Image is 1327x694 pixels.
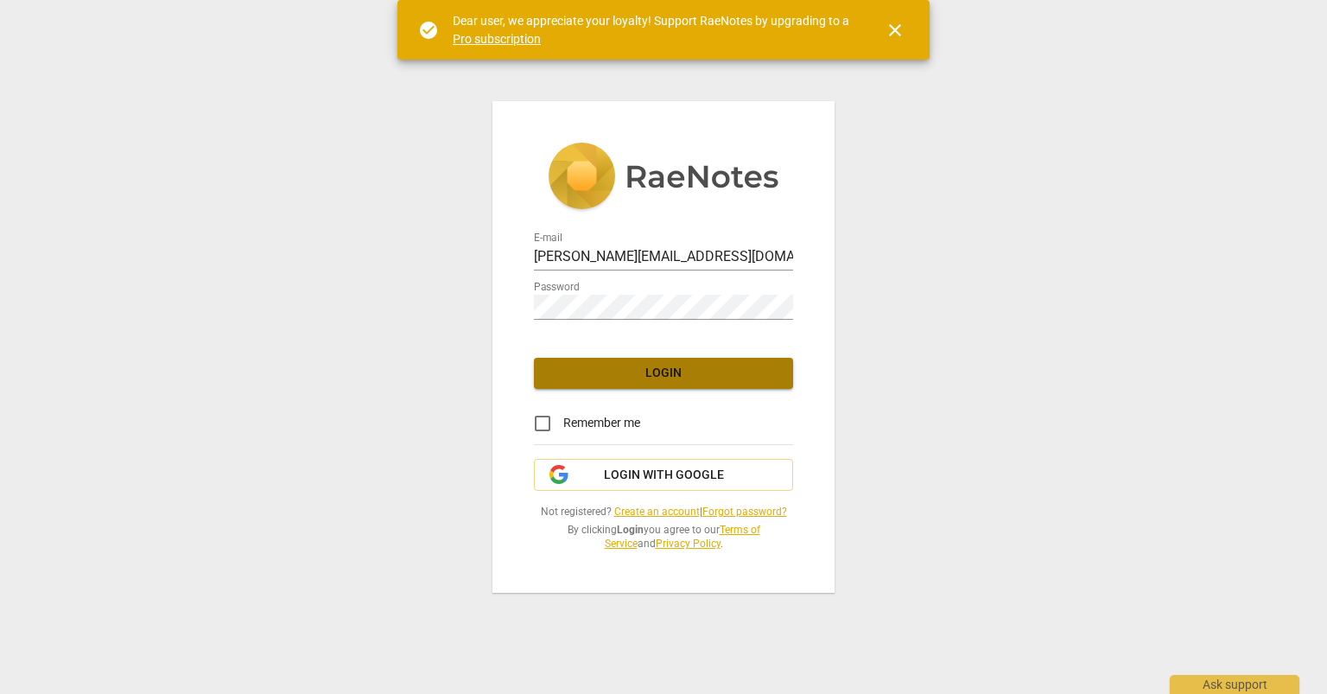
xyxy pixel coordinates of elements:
a: Forgot password? [702,506,787,518]
div: Dear user, we appreciate your loyalty! Support RaeNotes by upgrading to a [453,12,854,48]
img: 5ac2273c67554f335776073100b6d88f.svg [548,143,779,213]
div: Ask support [1170,675,1299,694]
button: Login with Google [534,459,793,492]
a: Pro subscription [453,32,541,46]
span: Login [548,365,779,382]
a: Privacy Policy [656,538,721,550]
span: Login with Google [604,467,724,484]
a: Terms of Service [605,524,760,551]
button: Login [534,358,793,389]
label: E-mail [534,232,562,243]
span: check_circle [418,20,439,41]
span: By clicking you agree to our and . [534,523,793,551]
span: Remember me [563,414,640,432]
span: close [885,20,905,41]
b: Login [617,524,644,536]
button: Close [874,10,916,51]
a: Create an account [614,506,700,518]
span: Not registered? | [534,505,793,519]
label: Password [534,282,580,292]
